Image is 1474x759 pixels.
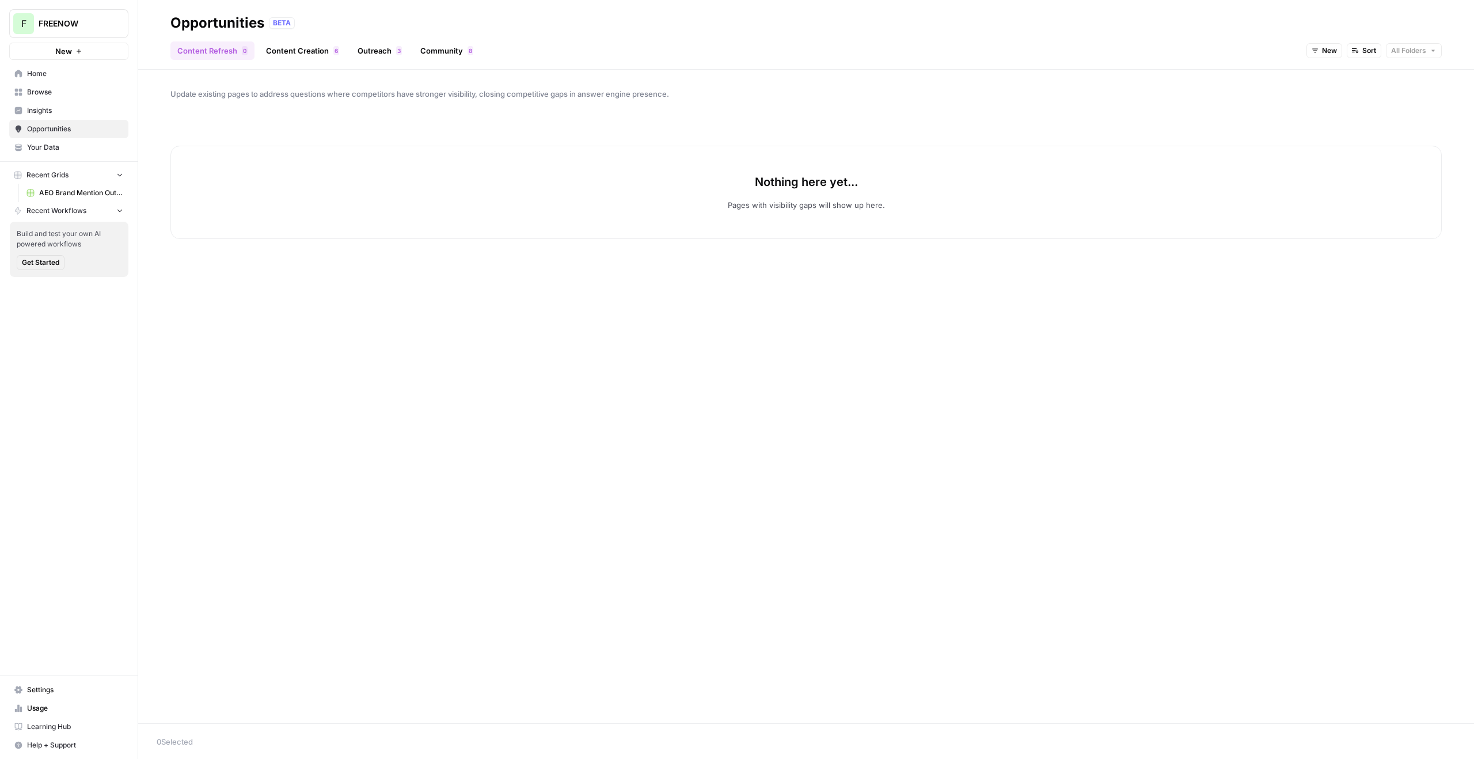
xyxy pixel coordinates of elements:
a: Content Refresh0 [170,41,254,60]
span: AEO Brand Mention Outreach [39,188,123,198]
span: Update existing pages to address questions where competitors have stronger visibility, closing co... [170,88,1442,100]
a: Home [9,64,128,83]
button: Help + Support [9,736,128,754]
button: Sort [1347,43,1381,58]
span: Recent Grids [26,170,69,180]
p: Nothing here yet... [755,174,858,190]
span: Get Started [22,257,59,268]
button: Recent Workflows [9,202,128,219]
span: 3 [397,46,401,55]
span: 0 [243,46,246,55]
a: Community8 [413,41,480,60]
span: All Folders [1391,45,1426,56]
button: Get Started [17,255,64,270]
span: Learning Hub [27,722,123,732]
a: Settings [9,681,128,699]
span: F [21,17,26,31]
div: 3 [396,46,402,55]
div: BETA [269,17,295,29]
a: Your Data [9,138,128,157]
span: New [1322,45,1337,56]
span: Build and test your own AI powered workflows [17,229,121,249]
span: Usage [27,703,123,714]
button: Workspace: FREENOW [9,9,128,38]
a: Browse [9,83,128,101]
div: 0 Selected [157,736,1456,747]
span: Sort [1362,45,1376,56]
div: 0 [242,46,248,55]
span: 8 [469,46,472,55]
button: All Folders [1386,43,1442,58]
a: Content Creation6 [259,41,346,60]
span: Browse [27,87,123,97]
a: Opportunities [9,120,128,138]
a: Outreach3 [351,41,409,60]
button: New [9,43,128,60]
span: Your Data [27,142,123,153]
span: FREENOW [39,18,108,29]
span: Opportunities [27,124,123,134]
span: Recent Workflows [26,206,86,216]
div: 6 [333,46,339,55]
div: 8 [468,46,473,55]
span: Home [27,69,123,79]
a: AEO Brand Mention Outreach [21,184,128,202]
span: Insights [27,105,123,116]
a: Learning Hub [9,718,128,736]
button: Recent Grids [9,166,128,184]
span: Help + Support [27,740,123,750]
span: Settings [27,685,123,695]
div: Opportunities [170,14,264,32]
span: New [55,45,72,57]
span: 6 [335,46,338,55]
a: Insights [9,101,128,120]
a: Usage [9,699,128,718]
p: Pages with visibility gaps will show up here. [728,199,885,211]
button: New [1306,43,1342,58]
